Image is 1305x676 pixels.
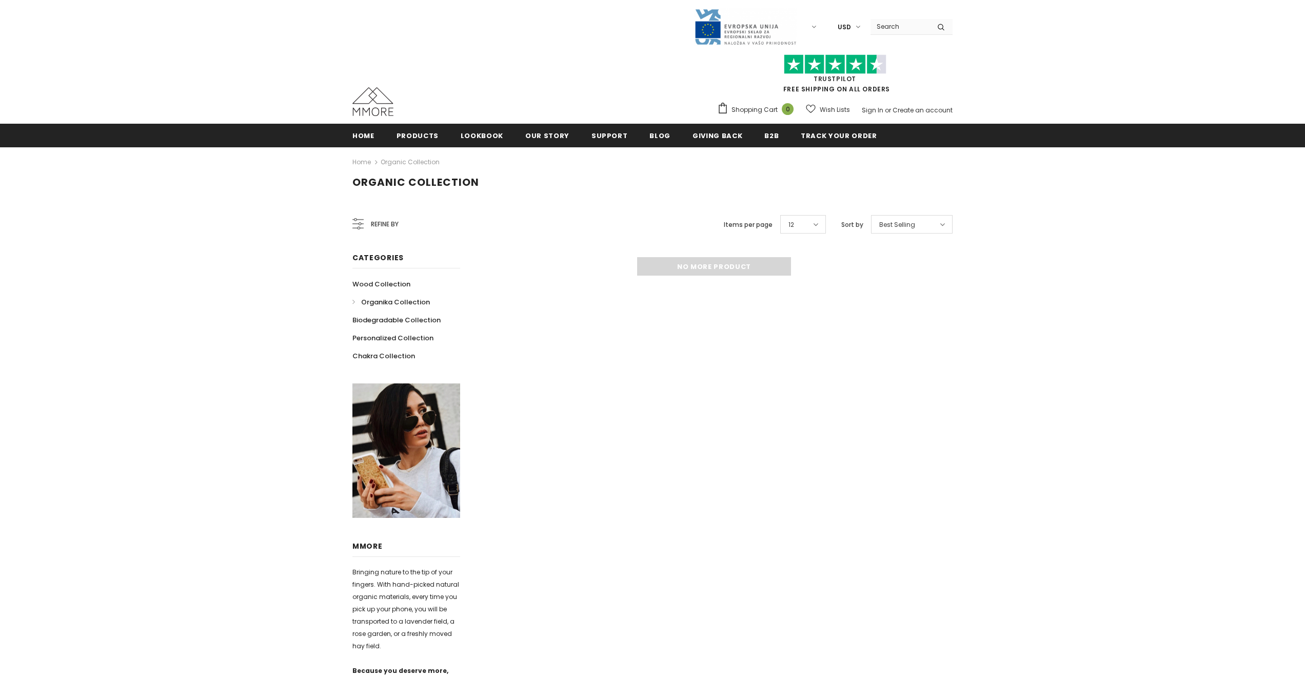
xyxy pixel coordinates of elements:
[352,333,433,343] span: Personalized Collection
[764,131,779,141] span: B2B
[352,275,410,293] a: Wood Collection
[397,131,439,141] span: Products
[397,124,439,147] a: Products
[649,131,670,141] span: Blog
[352,131,374,141] span: Home
[885,106,891,114] span: or
[352,87,393,116] img: MMORE Cases
[717,102,799,118] a: Shopping Cart 0
[591,124,628,147] a: support
[352,566,460,652] p: Bringing nature to the tip of your fingers. With hand-picked natural organic materials, every tim...
[820,105,850,115] span: Wish Lists
[381,158,440,166] a: Organic Collection
[352,347,415,365] a: Chakra Collection
[801,131,877,141] span: Track your order
[352,351,415,361] span: Chakra Collection
[461,131,503,141] span: Lookbook
[591,131,628,141] span: support
[525,131,569,141] span: Our Story
[838,22,851,32] span: USD
[352,175,479,189] span: Organic Collection
[801,124,877,147] a: Track your order
[879,220,915,230] span: Best Selling
[352,253,404,263] span: Categories
[352,293,430,311] a: Organika Collection
[724,220,773,230] label: Items per page
[871,19,930,34] input: Search Site
[352,279,410,289] span: Wood Collection
[814,74,856,83] a: Trustpilot
[784,54,886,74] img: Trust Pilot Stars
[461,124,503,147] a: Lookbook
[361,297,430,307] span: Organika Collection
[764,124,779,147] a: B2B
[352,124,374,147] a: Home
[371,219,399,230] span: Refine by
[717,59,953,93] span: FREE SHIPPING ON ALL ORDERS
[893,106,953,114] a: Create an account
[693,131,742,141] span: Giving back
[731,105,778,115] span: Shopping Cart
[862,106,883,114] a: Sign In
[352,541,383,551] span: MMORE
[352,329,433,347] a: Personalized Collection
[352,311,441,329] a: Biodegradable Collection
[694,8,797,46] img: Javni Razpis
[841,220,863,230] label: Sort by
[693,124,742,147] a: Giving back
[694,22,797,31] a: Javni Razpis
[782,103,794,115] span: 0
[806,101,850,119] a: Wish Lists
[352,315,441,325] span: Biodegradable Collection
[352,156,371,168] a: Home
[525,124,569,147] a: Our Story
[649,124,670,147] a: Blog
[788,220,794,230] span: 12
